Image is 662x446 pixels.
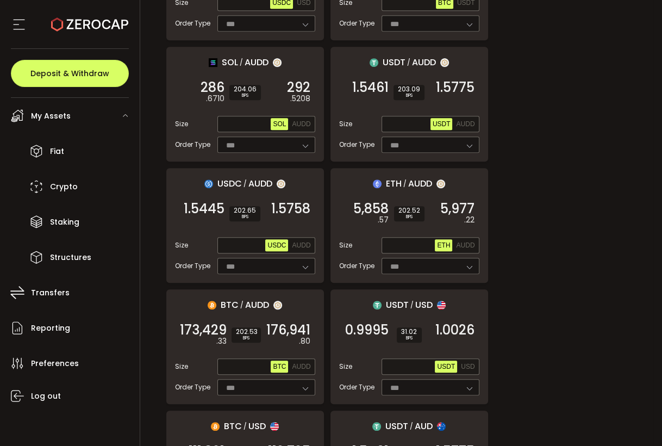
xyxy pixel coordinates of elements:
[403,179,407,189] em: /
[248,419,266,433] span: USD
[273,58,282,67] img: zuPXiwguUFiBOIQyqLOiXsnnNitlx7q4LCwEbLHADjIpTka+Lip0HH8D0VTrd02z+wEAAAAASUVORK5CYII=
[273,120,286,128] span: SOL
[339,119,352,129] span: Size
[271,203,310,214] span: 1.5758
[454,118,477,130] button: AUDD
[175,362,188,371] span: Size
[236,329,257,335] span: 202.53
[352,82,389,93] span: 1.5461
[292,120,310,128] span: AUDD
[339,140,374,150] span: Order Type
[277,179,285,188] img: zuPXiwguUFiBOIQyqLOiXsnnNitlx7q4LCwEbLHADjIpTka+Lip0HH8D0VTrd02z+wEAAAAASUVORK5CYII=
[240,58,243,67] em: /
[222,55,238,69] span: SOL
[398,86,420,92] span: 203.09
[440,203,474,214] span: 5,977
[608,394,662,446] iframe: Chat Widget
[50,250,91,265] span: Structures
[180,325,227,336] span: 173,429
[437,241,450,249] span: ETH
[398,207,420,214] span: 202.52
[271,361,288,373] button: BTC
[245,298,269,312] span: AUDD
[459,361,477,373] button: USD
[433,120,451,128] span: USDT
[50,144,64,159] span: Fiat
[234,86,257,92] span: 204.06
[245,55,268,69] span: AUDD
[31,108,71,124] span: My Assets
[339,261,374,271] span: Order Type
[208,301,216,309] img: btc_portfolio.svg
[435,239,452,251] button: ETH
[217,177,242,190] span: USDC
[267,241,286,249] span: USDC
[290,118,313,130] button: AUDD
[410,422,413,431] em: /
[398,92,420,99] i: BPS
[456,120,474,128] span: AUDD
[31,285,70,301] span: Transfers
[290,239,313,251] button: AUDD
[31,356,79,371] span: Preferences
[373,179,382,188] img: eth_portfolio.svg
[204,179,213,188] img: usdc_portfolio.svg
[383,55,405,69] span: USDT
[401,335,417,342] i: BPS
[454,239,477,251] button: AUDD
[175,240,188,250] span: Size
[410,300,414,310] em: /
[436,179,445,188] img: zuPXiwguUFiBOIQyqLOiXsnnNitlx7q4LCwEbLHADjIpTka+Lip0HH8D0VTrd02z+wEAAAAASUVORK5CYII=
[464,214,474,226] em: .22
[206,93,224,104] em: .6710
[440,58,449,67] img: zuPXiwguUFiBOIQyqLOiXsnnNitlx7q4LCwEbLHADjIpTka+Lip0HH8D0VTrd02z+wEAAAAASUVORK5CYII=
[224,419,242,433] span: BTC
[415,419,433,433] span: AUD
[412,55,436,69] span: AUDD
[216,336,227,347] em: .33
[31,320,70,336] span: Reporting
[240,300,243,310] em: /
[184,203,224,214] span: 1.5445
[386,298,409,312] span: USDT
[175,261,210,271] span: Order Type
[415,298,433,312] span: USD
[30,70,109,77] span: Deposit & Withdraw
[372,422,381,431] img: usdt_portfolio.svg
[435,361,457,373] button: USDT
[398,214,420,220] i: BPS
[211,422,220,431] img: btc_portfolio.svg
[436,82,474,93] span: 1.5775
[50,214,79,230] span: Staking
[266,325,310,336] span: 176,941
[408,177,432,190] span: AUDD
[175,382,210,392] span: Order Type
[271,118,288,130] button: SOL
[265,239,288,251] button: USDC
[234,92,257,99] i: BPS
[11,60,129,87] button: Deposit & Withdraw
[456,241,474,249] span: AUDD
[234,207,256,214] span: 202.65
[339,18,374,28] span: Order Type
[290,93,310,104] em: .5208
[437,301,446,309] img: usd_portfolio.svg
[407,58,410,67] em: /
[299,336,310,347] em: .80
[243,422,247,431] em: /
[287,82,310,93] span: 292
[221,298,239,312] span: BTC
[175,119,188,129] span: Size
[461,363,474,370] span: USD
[373,301,382,309] img: usdt_portfolio.svg
[50,179,78,195] span: Crypto
[201,82,224,93] span: 286
[339,362,352,371] span: Size
[292,241,310,249] span: AUDD
[270,422,279,431] img: usd_portfolio.svg
[175,140,210,150] span: Order Type
[353,203,389,214] span: 5,858
[401,329,417,335] span: 31.02
[243,179,247,189] em: /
